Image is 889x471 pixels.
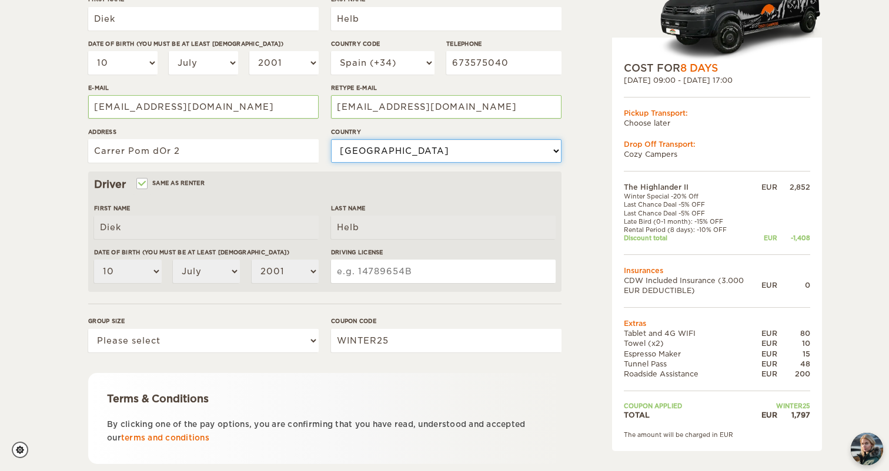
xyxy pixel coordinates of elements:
input: e.g. William [88,7,319,31]
div: The amount will be charged in EUR [624,430,810,439]
img: Freyja at Cozy Campers [851,433,883,465]
td: Choose later [624,119,810,129]
div: 200 [777,369,810,379]
span: 8 Days [680,62,718,74]
label: First Name [94,204,319,213]
td: Extras [624,318,810,328]
div: 0 [777,280,810,290]
label: E-mail [88,83,319,92]
td: Late Bird (0-1 month): -15% OFF [624,217,761,226]
td: Winter Special -20% Off [624,192,761,200]
td: Roadside Assistance [624,369,761,379]
div: Drop Off Transport: [624,139,810,149]
td: Coupon applied [624,402,761,410]
div: EUR [761,234,777,243]
td: Discount total [624,234,761,243]
td: CDW Included Insurance (3.000 EUR DEDUCTIBLE) [624,275,761,295]
input: Same as renter [138,181,145,189]
td: Espresso Maker [624,349,761,359]
input: e.g. William [94,216,319,239]
input: e.g. Smith [331,7,562,31]
td: Tunnel Pass [624,359,761,369]
div: EUR [761,182,777,192]
div: EUR [761,338,777,348]
td: Tablet and 4G WIFI [624,328,761,338]
div: EUR [761,359,777,369]
label: Same as renter [138,177,205,189]
div: EUR [761,410,777,420]
input: e.g. 1 234 567 890 [446,51,562,75]
div: EUR [761,328,777,338]
td: Last Chance Deal -5% OFF [624,200,761,208]
div: -1,408 [777,234,810,243]
div: Driver [94,177,556,191]
td: WINTER25 [761,402,810,410]
div: EUR [761,349,777,359]
label: Date of birth (You must be at least [DEMOGRAPHIC_DATA]) [94,248,319,257]
td: Cozy Campers [624,149,810,159]
td: TOTAL [624,410,761,420]
div: [DATE] 09:00 - [DATE] 17:00 [624,75,810,85]
a: terms and conditions [121,433,209,442]
td: Towel (x2) [624,338,761,348]
div: 48 [777,359,810,369]
label: Driving License [331,248,556,257]
a: Cookie settings [12,442,36,458]
label: Coupon code [331,317,562,325]
label: Last Name [331,204,556,213]
button: chat-button [851,433,883,465]
label: Telephone [446,39,562,48]
div: 80 [777,328,810,338]
td: Rental Period (8 days): -10% OFF [624,226,761,234]
div: EUR [761,369,777,379]
label: Address [88,127,319,136]
div: EUR [761,280,777,290]
input: e.g. example@example.com [88,95,319,119]
div: 15 [777,349,810,359]
div: 2,852 [777,182,810,192]
input: e.g. Smith [331,216,556,239]
td: The Highlander II [624,182,761,192]
label: Country Code [331,39,435,48]
div: Terms & Conditions [107,392,543,406]
div: 1,797 [777,410,810,420]
div: COST FOR [624,61,810,75]
p: By clicking one of the pay options, you are confirming that you have read, understood and accepte... [107,418,543,445]
div: 10 [777,338,810,348]
td: Insurances [624,265,810,275]
label: Retype E-mail [331,83,562,92]
label: Country [331,127,562,136]
input: e.g. 14789654B [331,260,556,283]
label: Group size [88,317,319,325]
label: Date of birth (You must be at least [DEMOGRAPHIC_DATA]) [88,39,319,48]
input: e.g. example@example.com [331,95,562,119]
div: Pickup Transport: [624,108,810,118]
td: Last Chance Deal -5% OFF [624,209,761,217]
input: e.g. Street, City, Zip Code [88,139,319,163]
